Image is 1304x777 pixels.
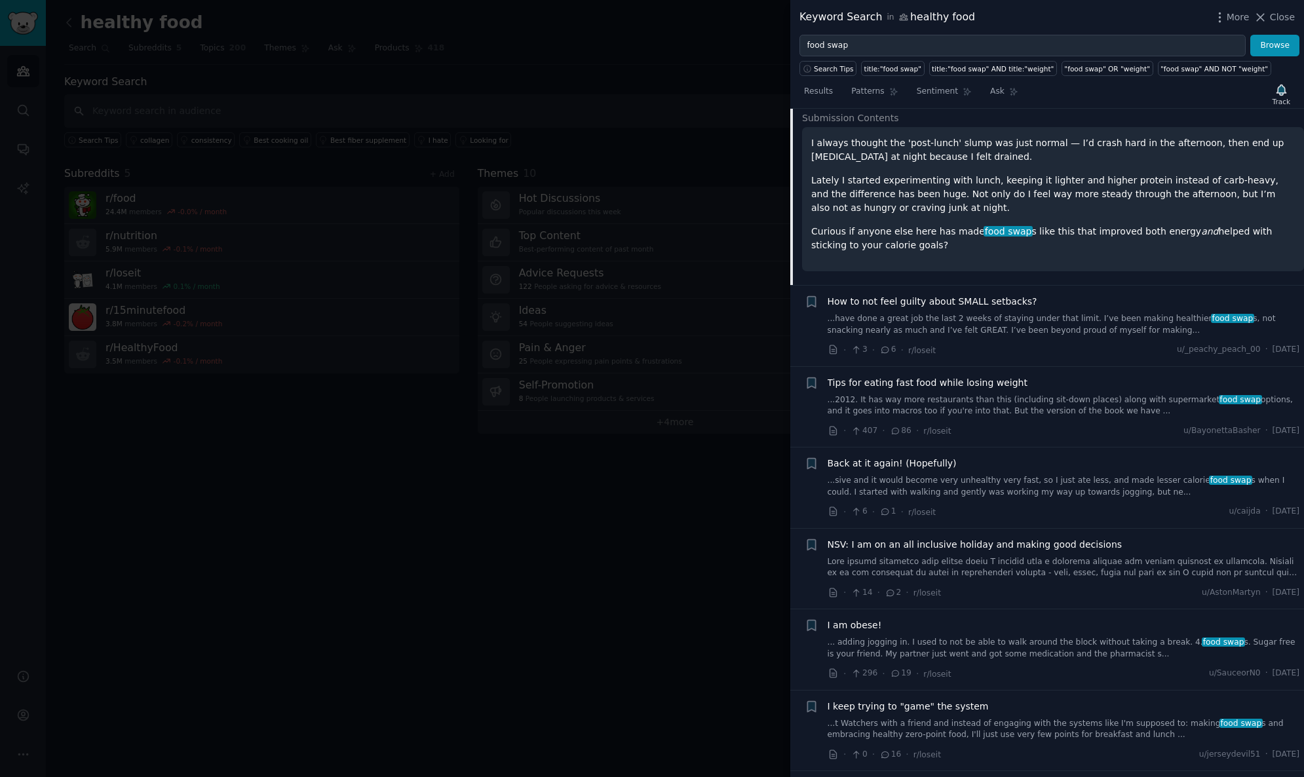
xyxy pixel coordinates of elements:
[811,225,1295,252] p: Curious if anyone else here has made s like this that improved both energy helped with sticking t...
[872,343,875,357] span: ·
[912,81,976,108] a: Sentiment
[1273,587,1299,599] span: [DATE]
[1064,64,1150,73] div: "food swap" OR "weight"
[872,748,875,761] span: ·
[861,61,924,76] a: title:"food swap"
[828,394,1300,417] a: ...2012. It has way more restaurants than this (including sit-down places) along with supermarket...
[1213,10,1250,24] button: More
[879,344,896,356] span: 6
[828,376,1027,390] a: Tips for eating fast food while losing weight
[1273,425,1299,437] span: [DATE]
[916,667,919,681] span: ·
[811,174,1295,215] p: Lately I started experimenting with lunch, keeping it lighter and higher protein instead of carb-...
[799,81,837,108] a: Results
[877,586,880,599] span: ·
[1273,344,1299,356] span: [DATE]
[811,136,1295,164] p: I always thought the 'post-lunch' slump was just normal — I’d crash hard in the afternoon, then e...
[986,81,1023,108] a: Ask
[1270,10,1295,24] span: Close
[929,61,1057,76] a: title:"food swap" AND title:"weight"
[908,508,936,517] span: r/loseit
[1209,668,1261,679] span: u/SauceorN0
[890,668,911,679] span: 19
[1227,10,1250,24] span: More
[885,587,901,599] span: 2
[887,12,894,24] span: in
[1265,587,1268,599] span: ·
[851,344,867,356] span: 3
[843,586,846,599] span: ·
[1273,97,1290,106] div: Track
[847,81,902,108] a: Patterns
[923,426,951,436] span: r/loseit
[1062,61,1153,76] a: "food swap" OR "weight"
[984,226,1033,237] span: food swap
[843,667,846,681] span: ·
[879,749,901,761] span: 16
[802,111,899,125] span: Submission Contents
[1211,314,1254,323] span: food swap
[1209,476,1252,485] span: food swap
[882,424,885,438] span: ·
[851,668,877,679] span: 296
[828,457,957,470] a: Back at it again! (Hopefully)
[799,35,1246,57] input: Try a keyword related to your business
[1265,506,1268,518] span: ·
[843,343,846,357] span: ·
[1202,637,1245,647] span: food swap
[828,637,1300,660] a: ... adding jogging in. I used to not be able to walk around the block without taking a break. 4.f...
[1254,10,1295,24] button: Close
[799,9,975,26] div: Keyword Search healthy food
[843,748,846,761] span: ·
[913,588,941,597] span: r/loseit
[906,748,908,761] span: ·
[990,86,1005,98] span: Ask
[851,587,872,599] span: 14
[814,64,854,73] span: Search Tips
[828,556,1300,579] a: Lore ipsumd sitametco adip elitse doeiu T incidid utla e dolorema aliquae adm veniam quisnost ex ...
[906,586,908,599] span: ·
[1219,719,1263,728] span: food swap
[804,86,833,98] span: Results
[828,718,1300,741] a: ...t Watchers with a friend and instead of engaging with the systems like I'm supposed to: making...
[1250,35,1299,57] button: Browse
[828,618,882,632] a: I am obese!
[1183,425,1261,437] span: u/BayonettaBasher
[851,425,877,437] span: 407
[851,506,867,518] span: 6
[913,750,941,759] span: r/loseit
[890,425,911,437] span: 86
[1160,64,1268,73] div: "food swap" AND NOT "weight"
[1265,425,1268,437] span: ·
[828,475,1300,498] a: ...sive and it would become very unhealthy very fast, so I just ate less, and made lesser calorie...
[1265,749,1268,761] span: ·
[1268,81,1295,108] button: Track
[1273,506,1299,518] span: [DATE]
[879,506,896,518] span: 1
[923,670,951,679] span: r/loseit
[1273,668,1299,679] span: [DATE]
[1265,344,1268,356] span: ·
[1202,587,1261,599] span: u/AstonMartyn
[917,86,958,98] span: Sentiment
[851,749,867,761] span: 0
[828,295,1037,309] a: How to not feel guilty about SMALL setbacks?
[1265,668,1268,679] span: ·
[799,61,856,76] button: Search Tips
[901,505,904,519] span: ·
[843,424,846,438] span: ·
[851,86,884,98] span: Patterns
[901,343,904,357] span: ·
[908,346,936,355] span: r/loseit
[1273,749,1299,761] span: [DATE]
[1158,61,1271,76] a: "food swap" AND NOT "weight"
[828,313,1300,336] a: ...have done a great job the last 2 weeks of staying under that limit. I’ve been making healthier...
[828,538,1122,552] a: NSV: I am on an all inclusive holiday and making good decisions
[828,700,989,713] a: I keep trying to "game" the system
[1199,749,1261,761] span: u/jerseydevil51
[932,64,1054,73] div: title:"food swap" AND title:"weight"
